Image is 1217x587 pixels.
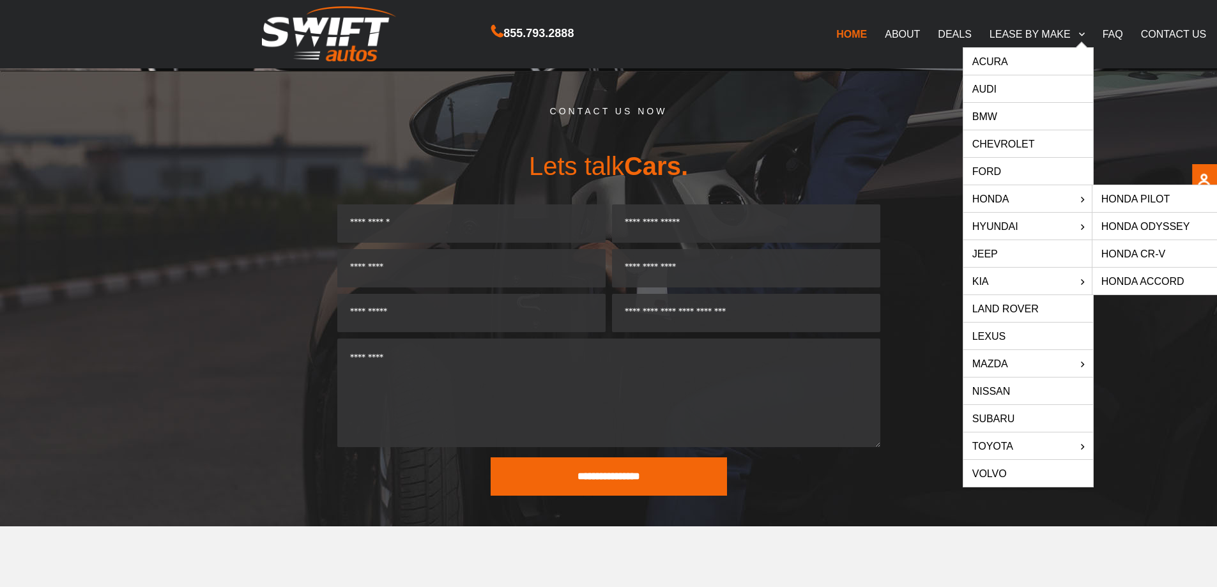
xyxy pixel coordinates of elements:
a: Mazda [963,350,1093,377]
img: contact us, iconuser [1197,174,1211,196]
a: Jeep [963,240,1093,267]
h3: Lets talk [12,128,1205,204]
a: LEASE BY MAKE [981,20,1094,47]
a: Volvo [963,460,1093,487]
span: Cars. [624,152,688,180]
a: Nissan [963,377,1093,404]
a: 855.793.2888 [491,28,574,39]
img: Swift Autos [262,6,396,62]
a: KIA [963,268,1093,294]
a: HOME [827,20,876,47]
a: BMW [963,103,1093,130]
h5: CONTACT US NOW [12,107,1205,128]
a: Audi [963,75,1093,102]
a: Acura [963,48,1093,75]
a: Toyota [963,432,1093,459]
a: Lexus [963,323,1093,349]
a: Land Rover [963,295,1093,322]
a: HONDA [963,185,1093,212]
span: 855.793.2888 [503,24,574,43]
a: ABOUT [876,20,929,47]
a: FAQ [1094,20,1132,47]
a: Hyundai [963,213,1093,240]
a: Ford [963,158,1093,185]
form: Contact form [344,204,874,514]
a: Chevrolet [963,130,1093,157]
a: CONTACT US [1132,20,1216,47]
a: DEALS [929,20,980,47]
a: Subaru [963,405,1093,432]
